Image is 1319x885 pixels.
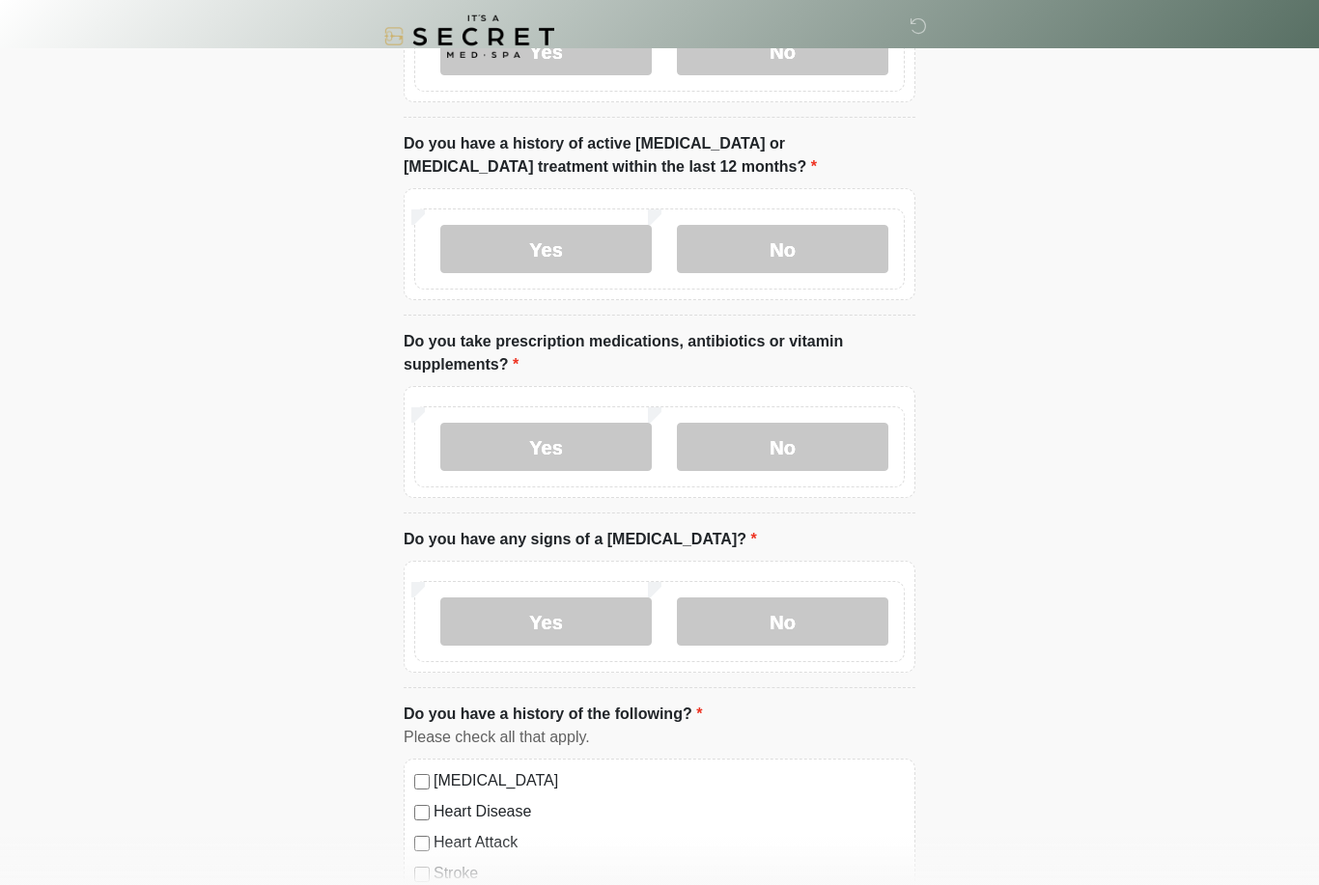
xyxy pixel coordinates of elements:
div: Please check all that apply. [404,726,915,749]
input: Stroke [414,867,430,882]
input: Heart Attack [414,836,430,851]
img: It's A Secret Med Spa Logo [384,14,554,58]
label: Yes [440,225,652,273]
label: Heart Disease [434,800,905,823]
label: Do you have a history of the following? [404,703,702,726]
label: Do you have any signs of a [MEDICAL_DATA]? [404,528,757,551]
label: Do you take prescription medications, antibiotics or vitamin supplements? [404,330,915,376]
input: [MEDICAL_DATA] [414,774,430,789]
label: Stroke [434,862,905,885]
label: No [677,225,888,273]
label: Yes [440,423,652,471]
label: [MEDICAL_DATA] [434,769,905,792]
label: Yes [440,597,652,646]
label: Do you have a history of active [MEDICAL_DATA] or [MEDICAL_DATA] treatment within the last 12 mon... [404,132,915,179]
label: Heart Attack [434,831,905,854]
input: Heart Disease [414,805,430,820]
label: No [677,597,888,646]
label: No [677,423,888,471]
